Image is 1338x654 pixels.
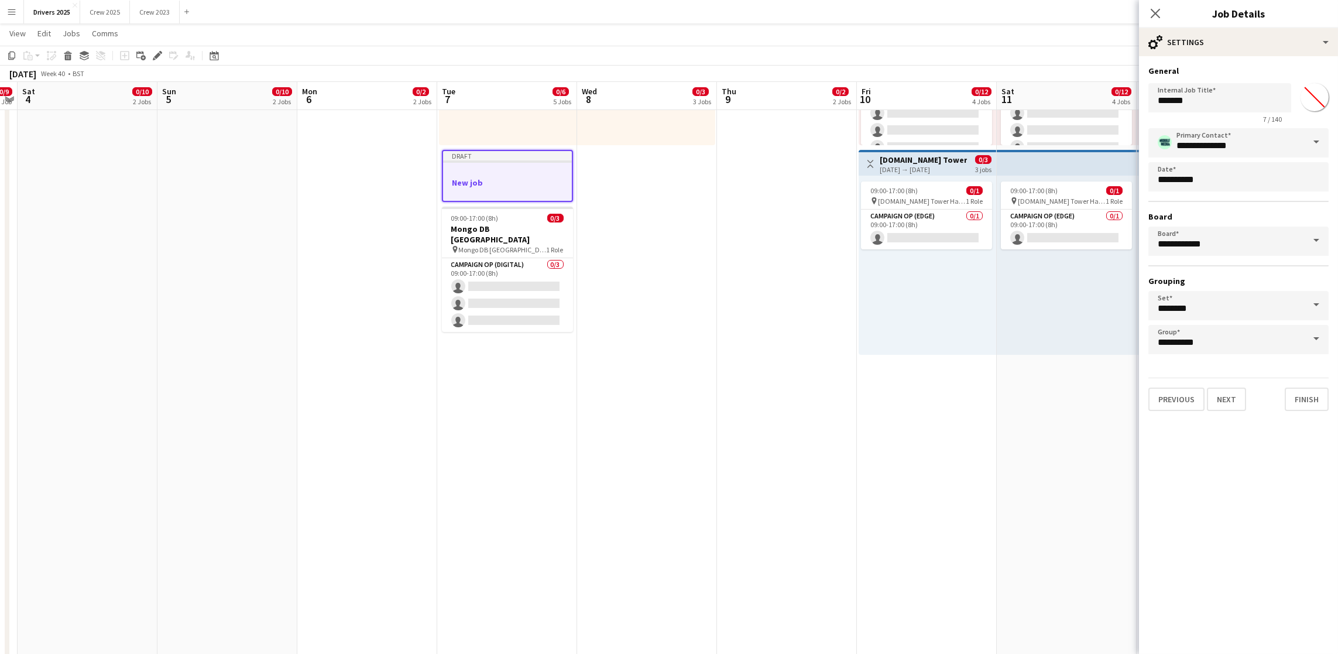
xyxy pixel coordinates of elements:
[547,245,564,254] span: 1 Role
[5,26,30,41] a: View
[966,186,983,195] span: 0/1
[878,197,966,206] span: [DOMAIN_NAME] Tower Hamlets
[9,68,36,80] div: [DATE]
[547,214,564,222] span: 0/3
[440,93,455,106] span: 7
[459,245,547,254] span: Mongo DB [GEOGRAPHIC_DATA]
[1106,186,1123,195] span: 0/1
[273,97,291,106] div: 2 Jobs
[880,165,967,174] div: [DATE] → [DATE]
[1148,66,1329,76] h3: General
[580,93,597,106] span: 8
[63,28,80,39] span: Jobs
[1001,86,1014,97] span: Sat
[553,97,571,106] div: 5 Jobs
[860,93,871,106] span: 10
[1001,210,1132,249] app-card-role: Campaign Op (Edge)0/109:00-17:00 (8h)
[861,210,992,249] app-card-role: Campaign Op (Edge)0/109:00-17:00 (8h)
[443,177,572,188] h3: New job
[442,207,573,332] app-job-card: 09:00-17:00 (8h)0/3Mongo DB [GEOGRAPHIC_DATA] Mongo DB [GEOGRAPHIC_DATA]1 RoleCampaign Op (Digita...
[1148,388,1205,411] button: Previous
[37,28,51,39] span: Edit
[73,69,84,78] div: BST
[862,86,871,97] span: Fri
[972,97,991,106] div: 4 Jobs
[413,87,429,96] span: 0/2
[442,86,455,97] span: Tue
[162,86,176,97] span: Sun
[1139,6,1338,21] h3: Job Details
[130,1,180,23] button: Crew 2023
[832,87,849,96] span: 0/2
[58,26,85,41] a: Jobs
[451,214,499,222] span: 09:00-17:00 (8h)
[1112,97,1131,106] div: 4 Jobs
[692,87,709,96] span: 0/3
[33,26,56,41] a: Edit
[133,97,152,106] div: 2 Jobs
[87,26,123,41] a: Comms
[861,182,992,249] app-job-card: 09:00-17:00 (8h)0/1 [DOMAIN_NAME] Tower Hamlets1 RoleCampaign Op (Edge)0/109:00-17:00 (8h)
[132,87,152,96] span: 0/10
[80,1,130,23] button: Crew 2025
[20,93,35,106] span: 4
[1111,87,1131,96] span: 0/12
[1106,197,1123,206] span: 1 Role
[24,1,80,23] button: Drivers 2025
[1000,93,1014,106] span: 11
[442,258,573,332] app-card-role: Campaign Op (Digital)0/309:00-17:00 (8h)
[413,97,431,106] div: 2 Jobs
[1285,388,1329,411] button: Finish
[160,93,176,106] span: 5
[22,86,35,97] span: Sat
[833,97,851,106] div: 2 Jobs
[720,93,736,106] span: 9
[1018,197,1106,206] span: [DOMAIN_NAME] Tower Hamlets
[302,86,317,97] span: Mon
[1139,28,1338,56] div: Settings
[300,93,317,106] span: 6
[1001,182,1132,249] app-job-card: 09:00-17:00 (8h)0/1 [DOMAIN_NAME] Tower Hamlets1 RoleCampaign Op (Edge)0/109:00-17:00 (8h)
[39,69,68,78] span: Week 40
[966,197,983,206] span: 1 Role
[870,186,918,195] span: 09:00-17:00 (8h)
[975,155,992,164] span: 0/3
[693,97,711,106] div: 3 Jobs
[92,28,118,39] span: Comms
[880,155,967,165] h3: [DOMAIN_NAME] Tower Hamlets
[9,28,26,39] span: View
[972,87,992,96] span: 0/12
[553,87,569,96] span: 0/6
[272,87,292,96] span: 0/10
[722,86,736,97] span: Thu
[443,151,572,160] div: Draft
[442,150,573,202] app-job-card: DraftNew job
[1207,388,1246,411] button: Next
[1148,276,1329,286] h3: Grouping
[442,224,573,245] h3: Mongo DB [GEOGRAPHIC_DATA]
[582,86,597,97] span: Wed
[1010,186,1058,195] span: 09:00-17:00 (8h)
[1254,115,1291,124] span: 7 / 140
[975,164,992,174] div: 3 jobs
[1148,211,1329,222] h3: Board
